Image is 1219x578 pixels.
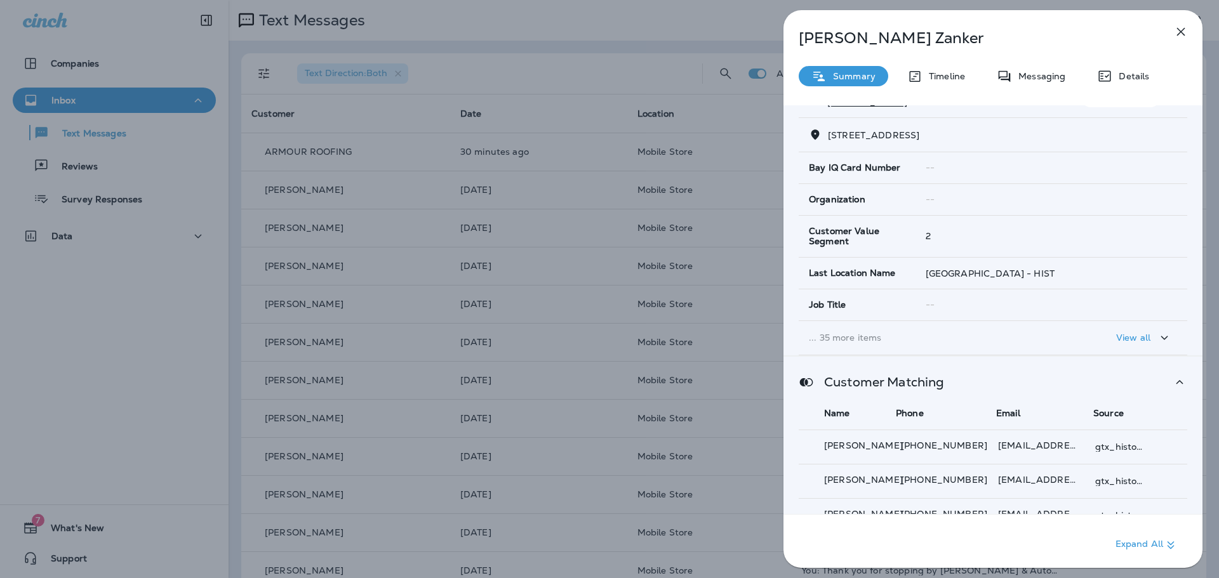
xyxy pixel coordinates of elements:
p: [PERSON_NAME] [824,475,907,485]
span: Email [996,407,1020,419]
p: jgtzanker@cox.net [998,440,1081,450]
span: -- [926,162,935,173]
p: [PHONE_NUMBER] [901,440,996,450]
p: [PHONE_NUMBER] [901,509,996,519]
span: Source [1093,407,1124,419]
p: gtx_historical [1095,442,1146,452]
p: jgtzanker@cox.net [998,509,1081,519]
button: View all [1111,326,1177,350]
span: Customer Value Segment [809,226,905,247]
p: ... 35 more items [809,332,1060,343]
span: [GEOGRAPHIC_DATA] - HIST [926,268,1055,279]
p: View all [1116,332,1150,343]
p: Timeline [923,71,965,81]
p: gtx_historical [1095,476,1146,486]
span: Name [824,407,850,419]
p: Details [1112,71,1149,81]
button: Expand All [1110,534,1183,556]
span: Bay IQ Card Number [809,162,901,173]
span: -- [926,194,935,205]
span: -- [926,299,935,310]
span: Organization [809,194,865,205]
p: Expand All [1116,537,1178,553]
p: Customer Matching [814,377,944,387]
span: Phone [896,407,924,419]
p: jgtzanker@cox.net [998,475,1081,485]
span: [STREET_ADDRESS] [828,129,919,141]
p: [PERSON_NAME] Zanker [799,29,1145,47]
span: Job Title [809,299,846,310]
p: [PERSON_NAME] [824,509,907,519]
span: 2 [926,230,931,242]
p: gtx_historical [1095,510,1146,520]
p: [PHONE_NUMBER] [901,475,996,485]
p: Messaging [1012,71,1065,81]
p: Summary [827,71,876,81]
p: [PERSON_NAME] [824,440,907,450]
span: Last Location Name [809,268,896,279]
